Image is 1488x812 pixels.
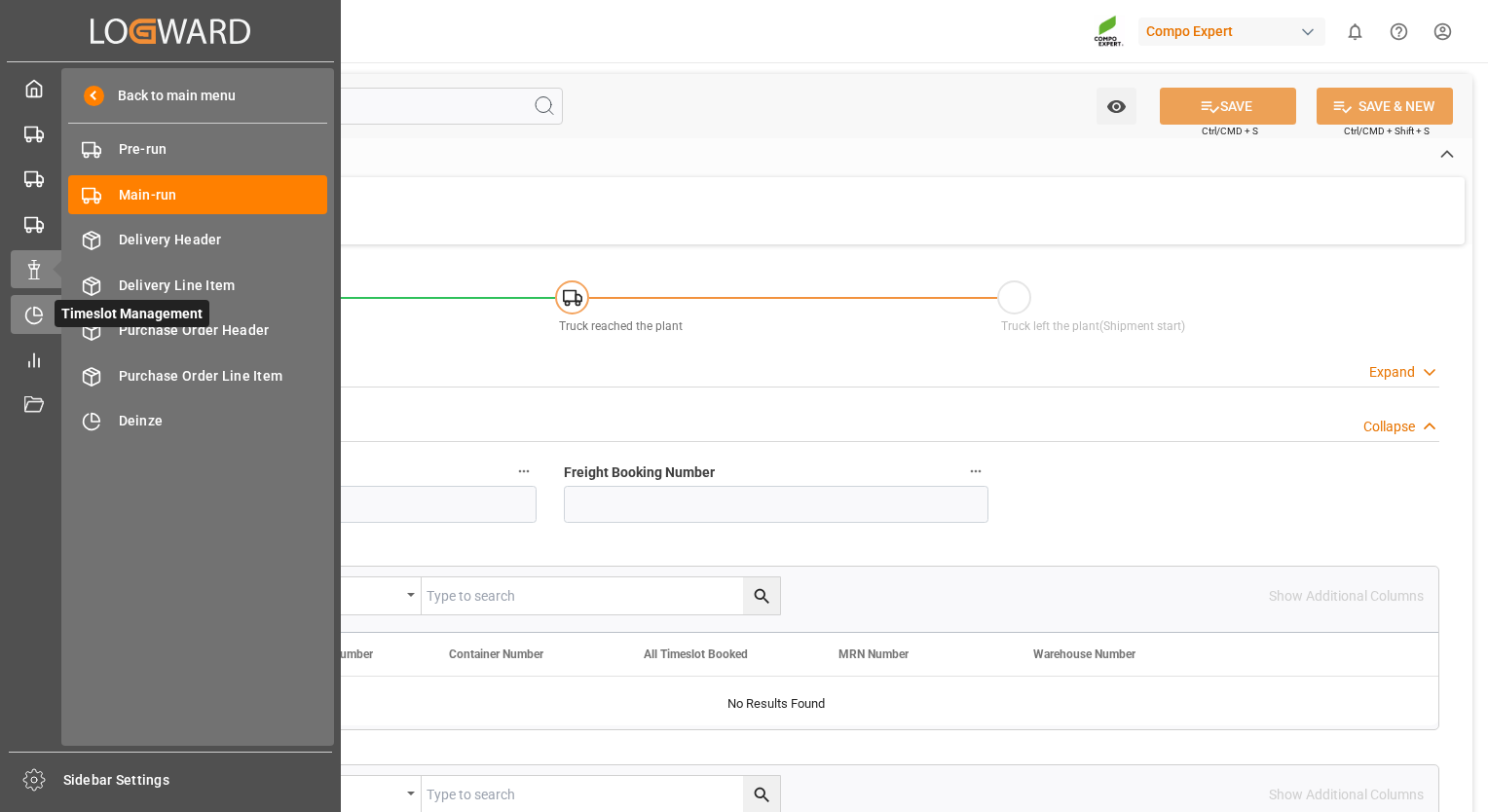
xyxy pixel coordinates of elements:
div: Collapse [1363,417,1415,437]
span: Deinze [119,411,328,431]
span: Truck left the plant(Shipment start) [1001,319,1185,333]
img: Screenshot%202023-09-29%20at%2010.02.21.png_1712312052.png [1094,15,1125,49]
span: Delivery Header [119,230,328,250]
span: Ctrl/CMD + S [1202,124,1258,138]
a: Pre-run Deinze [11,160,330,198]
button: SAVE [1160,88,1296,125]
div: Equals [285,780,400,802]
a: Pre-run [68,130,327,168]
span: Warehouse Number [1033,647,1135,661]
span: Purchase Order Line Item [119,366,328,387]
span: Sidebar Settings [63,770,333,791]
div: Compo Expert [1138,18,1325,46]
span: Delivery Line Item [119,276,328,296]
span: Timeslot Management [55,300,209,327]
a: Purchase Order Header [68,312,327,350]
a: Delivery Header [68,221,327,259]
a: Purchase Order Header Deinze [11,204,330,242]
span: Main-run [119,185,328,205]
button: Help Center [1377,10,1421,54]
a: My Cockpit [11,69,330,107]
span: Truck reached the plant [559,319,683,333]
span: Container Number [449,647,543,661]
button: open menu [1097,88,1136,125]
span: Freight Booking Number [564,462,715,483]
button: Freight Booking Number [963,459,988,484]
button: open menu [276,577,422,614]
span: Ctrl/CMD + Shift + S [1344,124,1430,138]
span: Purchase Order Header [119,320,328,341]
div: Expand [1369,362,1415,383]
a: Main-run Deinze [11,114,330,152]
a: Main-run [68,175,327,213]
button: SAVE & NEW [1317,88,1453,125]
a: Timeslot ManagementTimeslot Management [11,295,330,333]
button: Freight Order Number * [511,459,537,484]
div: Equals [285,581,400,604]
span: Pre-run [119,139,328,160]
button: show 0 new notifications [1333,10,1377,54]
span: Back to main menu [104,86,236,106]
input: Type to search [422,577,780,614]
span: MRN Number [838,647,909,661]
button: Compo Expert [1138,13,1333,50]
a: Deinze [68,402,327,440]
button: search button [743,577,780,614]
span: All Timeslot Booked [644,647,748,661]
a: Delivery Line Item [68,266,327,304]
a: Purchase Order Line Item [68,356,327,394]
